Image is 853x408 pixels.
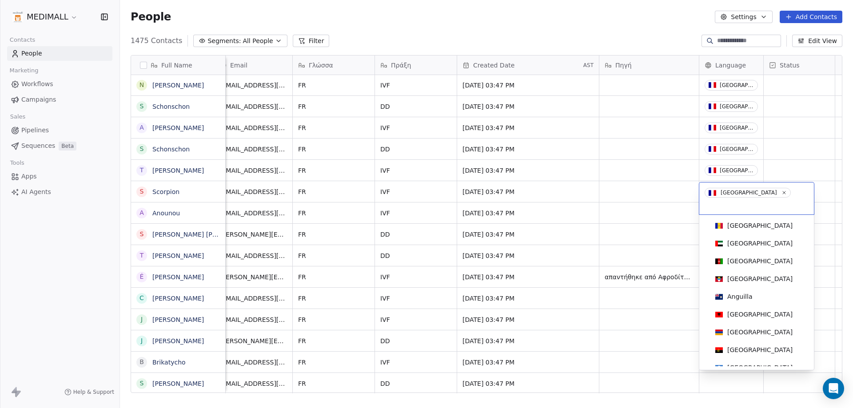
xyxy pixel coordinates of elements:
div: [GEOGRAPHIC_DATA] [727,363,793,372]
div: [GEOGRAPHIC_DATA] [727,257,793,265]
div: [GEOGRAPHIC_DATA] [727,221,793,230]
div: [GEOGRAPHIC_DATA] [727,345,793,354]
div: [GEOGRAPHIC_DATA] [727,310,793,319]
div: [GEOGRAPHIC_DATA] [727,328,793,337]
div: [GEOGRAPHIC_DATA] [727,274,793,283]
div: [GEOGRAPHIC_DATA] [727,239,793,248]
div: [GEOGRAPHIC_DATA] [721,189,777,196]
div: Anguilla [727,292,752,301]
